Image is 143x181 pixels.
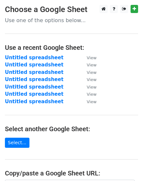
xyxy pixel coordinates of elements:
h4: Copy/paste a Google Sheet URL: [5,169,138,177]
a: Select... [5,138,29,148]
a: View [80,62,97,68]
a: View [80,91,97,97]
h3: Choose a Google Sheet [5,5,138,14]
a: View [80,84,97,90]
a: Untitled spreadsheet [5,91,63,97]
small: View [87,92,97,97]
a: Untitled spreadsheet [5,99,63,104]
small: View [87,55,97,60]
small: View [87,77,97,82]
a: View [80,77,97,82]
a: Untitled spreadsheet [5,62,63,68]
small: View [87,85,97,90]
a: Untitled spreadsheet [5,69,63,75]
a: View [80,69,97,75]
a: View [80,99,97,104]
h4: Select another Google Sheet: [5,125,138,133]
small: View [87,99,97,104]
small: View [87,70,97,75]
small: View [87,63,97,67]
a: Untitled spreadsheet [5,55,63,61]
a: Untitled spreadsheet [5,84,63,90]
h4: Use a recent Google Sheet: [5,44,138,51]
a: View [80,55,97,61]
a: Untitled spreadsheet [5,77,63,82]
p: Use one of the options below... [5,17,138,24]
